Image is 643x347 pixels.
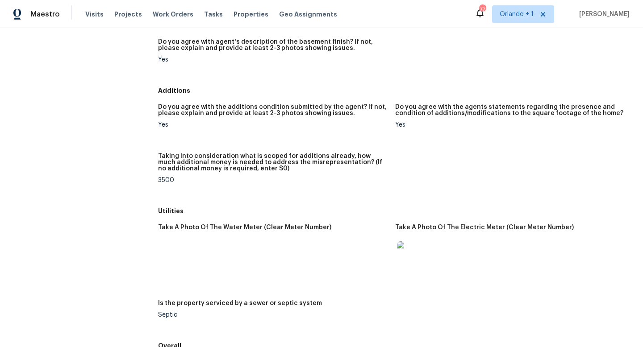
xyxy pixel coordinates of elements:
[395,104,625,116] h5: Do you agree with the agents statements regarding the presence and condition of additions/modific...
[158,300,322,306] h5: Is the property serviced by a sewer or septic system
[234,10,268,19] span: Properties
[500,10,534,19] span: Orlando + 1
[158,86,632,95] h5: Additions
[158,207,632,215] h5: Utilities
[395,224,574,231] h5: Take A Photo Of The Electric Meter (Clear Meter Number)
[158,104,388,116] h5: Do you agree with the additions condition submitted by the agent? If not, please explain and prov...
[479,5,485,14] div: 77
[158,39,388,51] h5: Do you agree with agent's description of the basement finish? If not, please explain and provide ...
[30,10,60,19] span: Maestro
[158,153,388,172] h5: Taking into consideration what is scoped for additions already, how much additional money is need...
[158,312,388,318] div: Septic
[153,10,193,19] span: Work Orders
[279,10,337,19] span: Geo Assignments
[158,57,388,63] div: Yes
[158,177,388,183] div: 3500
[158,224,331,231] h5: Take A Photo Of The Water Meter (Clear Meter Number)
[85,10,104,19] span: Visits
[395,122,625,128] div: Yes
[204,11,223,17] span: Tasks
[114,10,142,19] span: Projects
[158,122,388,128] div: Yes
[576,10,630,19] span: [PERSON_NAME]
